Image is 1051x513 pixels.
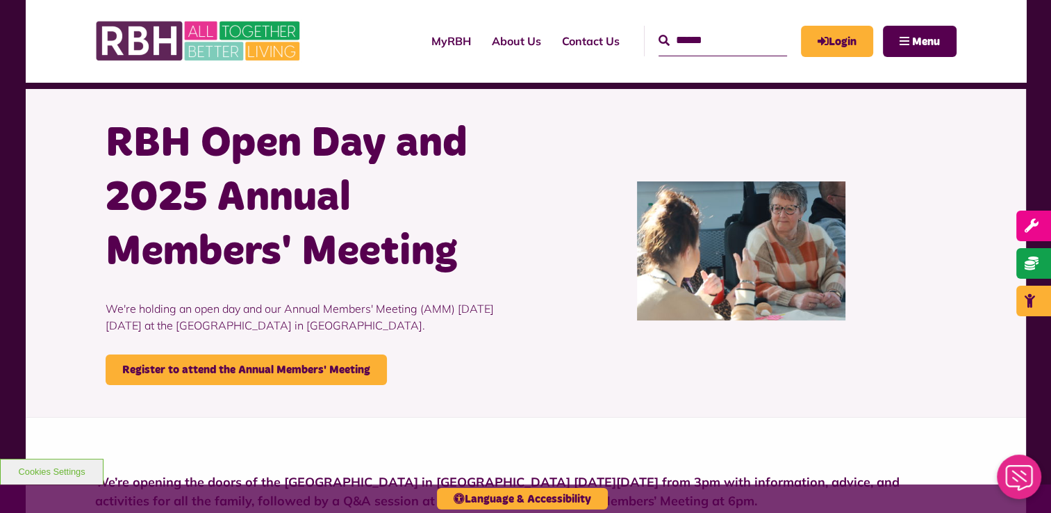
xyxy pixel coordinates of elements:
[912,36,940,47] span: Menu
[481,22,552,60] a: About Us
[95,14,304,68] img: RBH
[437,488,608,510] button: Language & Accessibility
[801,26,873,57] a: MyRBH
[988,450,1051,513] iframe: Netcall Web Assistant for live chat
[637,181,845,320] img: IMG 7040
[106,279,515,355] p: We're holding an open day and our Annual Members' Meeting (AMM) [DATE][DATE] at the [GEOGRAPHIC_D...
[106,117,515,279] h1: RBH Open Day and 2025 Annual Members' Meeting
[421,22,481,60] a: MyRBH
[552,22,630,60] a: Contact Us
[883,26,957,57] button: Navigation
[95,474,900,509] strong: We’re opening the doors of the [GEOGRAPHIC_DATA] in [GEOGRAPHIC_DATA] [DATE][DATE] from 3pm with ...
[106,355,387,385] a: Register to attend the Annual Members' Meeting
